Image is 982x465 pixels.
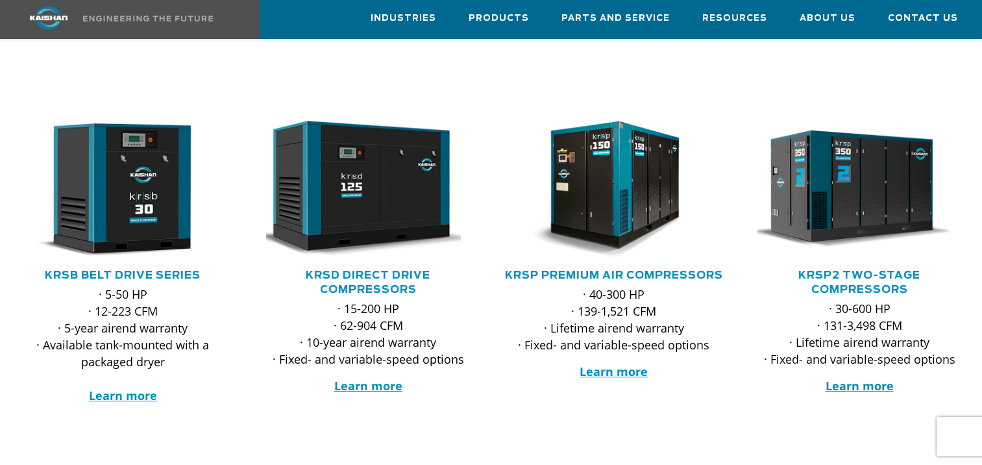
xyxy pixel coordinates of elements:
span: Industries [371,11,436,26]
a: Learn more [580,364,648,379]
div: krsd125 [266,121,470,258]
a: Contact Us [888,1,958,36]
a: Learn more [825,378,893,394]
a: Resources [702,1,767,36]
p: · 40-300 HP · 139-1,521 CFM · Lifetime airend warranty · Fixed- and variable-speed options [512,286,716,353]
a: KRSP Premium Air Compressors [505,270,723,281]
span: Resources [702,11,767,26]
a: Products [469,1,529,36]
img: krsb30 [11,121,215,258]
span: Contact Us [888,11,958,26]
div: krsp350 [757,121,961,258]
a: KRSD Direct Drive Compressors [306,270,430,295]
a: Learn more [89,388,157,403]
a: KRSB Belt Drive Series [45,270,201,281]
span: About Us [800,11,855,26]
p: · 15-200 HP · 62-904 CFM · 10-year airend warranty · Fixed- and variable-speed options [266,300,470,368]
span: Products [469,11,529,26]
img: Engineering the future [83,16,213,21]
img: krsd125 [256,121,461,258]
a: KRSP2 Two-Stage Compressors [798,270,920,295]
a: Learn more [334,378,402,394]
a: Industries [371,1,436,36]
p: · 30-600 HP · 131-3,498 CFM · Lifetime airend warranty · Fixed- and variable-speed options [757,300,961,368]
img: krsp350 [748,121,952,258]
div: krsp150 [512,121,716,258]
p: · 5-50 HP · 12-223 CFM · 5-year airend warranty · Available tank-mounted with a packaged dryer [21,286,225,404]
img: krsp150 [502,121,707,258]
a: Parts and Service [561,1,670,36]
a: About Us [800,1,855,36]
div: krsb30 [21,121,225,258]
span: Parts and Service [561,11,670,26]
